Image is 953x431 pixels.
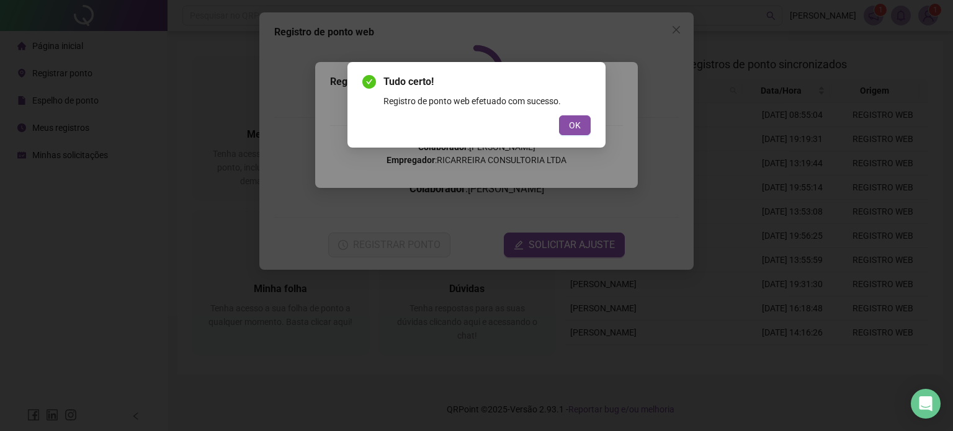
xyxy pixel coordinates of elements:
div: Open Intercom Messenger [911,389,941,419]
button: OK [559,115,591,135]
span: Tudo certo! [383,74,591,89]
div: Registro de ponto web efetuado com sucesso. [383,94,591,108]
span: check-circle [362,75,376,89]
span: OK [569,118,581,132]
